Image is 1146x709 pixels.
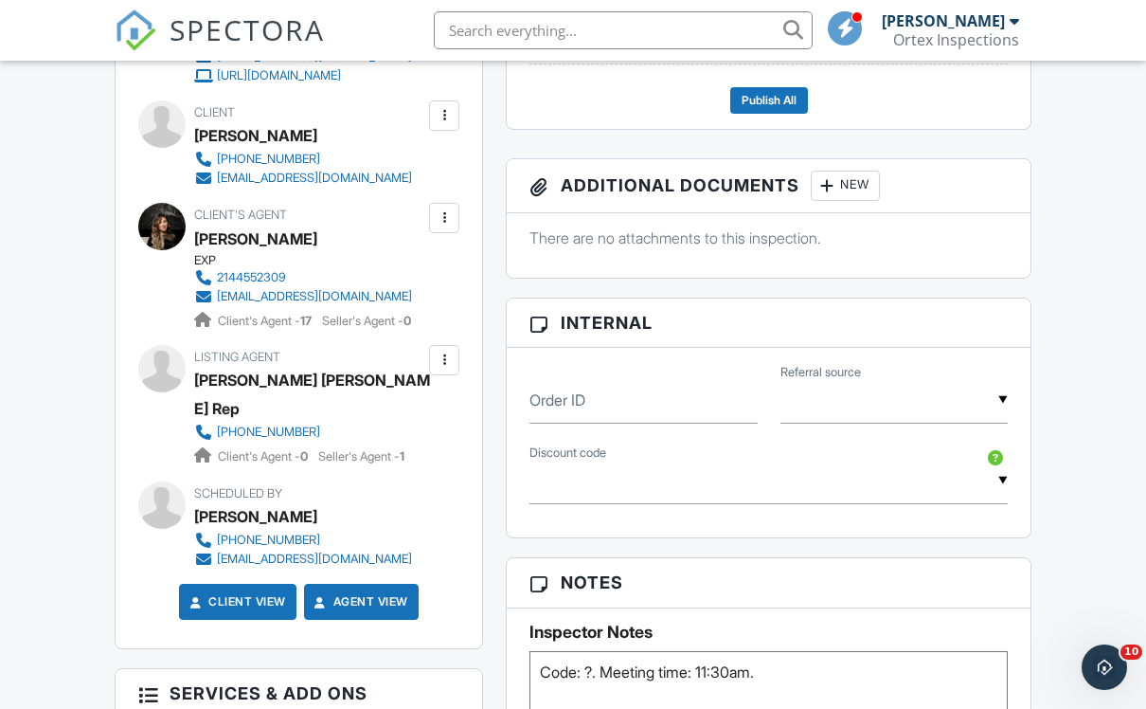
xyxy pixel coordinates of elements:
[1120,645,1142,660] span: 10
[311,592,408,611] a: Agent View
[186,592,286,611] a: Client View
[529,623,1008,642] h5: Inspector Notes
[217,552,412,567] div: [EMAIL_ADDRESS][DOMAIN_NAME]
[403,314,411,328] strong: 0
[300,449,308,464] strong: 0
[217,289,412,304] div: [EMAIL_ADDRESS][DOMAIN_NAME]
[194,350,280,364] span: Listing Agent
[194,225,317,253] a: [PERSON_NAME]
[194,486,282,500] span: Scheduled By
[434,11,813,49] input: Search everything...
[194,105,235,119] span: Client
[194,502,317,531] div: [PERSON_NAME]
[529,390,585,410] label: Order ID
[194,169,412,188] a: [EMAIL_ADDRESS][DOMAIN_NAME]
[217,152,320,167] div: [PHONE_NUMBER]
[318,449,404,464] span: Seller's Agent -
[170,9,325,49] span: SPECTORA
[218,449,311,464] span: Client's Agent -
[194,208,287,222] span: Client's Agent
[882,11,1005,30] div: [PERSON_NAME]
[507,558,1030,608] h3: Notes
[529,227,1008,248] p: There are no attachments to this inspection.
[300,314,312,328] strong: 17
[218,314,314,328] span: Client's Agent -
[811,171,880,201] div: New
[893,30,1019,49] div: Ortex Inspections
[194,366,439,423] a: [PERSON_NAME] [PERSON_NAME] Rep
[194,121,317,150] div: [PERSON_NAME]
[322,314,411,328] span: Seller's Agent -
[194,423,424,442] a: [PHONE_NUMBER]
[400,449,404,464] strong: 1
[194,550,412,569] a: [EMAIL_ADDRESS][DOMAIN_NAME]
[217,270,286,285] div: 2144552309
[194,150,412,169] a: [PHONE_NUMBER]
[217,425,320,440] div: [PHONE_NUMBER]
[217,533,320,548] div: [PHONE_NUMBER]
[217,68,341,83] div: [URL][DOMAIN_NAME]
[194,531,412,550] a: [PHONE_NUMBER]
[115,26,325,65] a: SPECTORA
[194,66,412,85] a: [URL][DOMAIN_NAME]
[194,287,412,306] a: [EMAIL_ADDRESS][DOMAIN_NAME]
[780,364,861,381] label: Referral source
[507,159,1030,213] h3: Additional Documents
[1082,645,1127,690] iframe: Intercom live chat
[507,299,1030,348] h3: Internal
[194,253,427,268] div: EXP
[217,171,412,186] div: [EMAIL_ADDRESS][DOMAIN_NAME]
[529,445,606,462] label: Discount code
[194,268,412,287] a: 2144552309
[115,9,156,51] img: The Best Home Inspection Software - Spectora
